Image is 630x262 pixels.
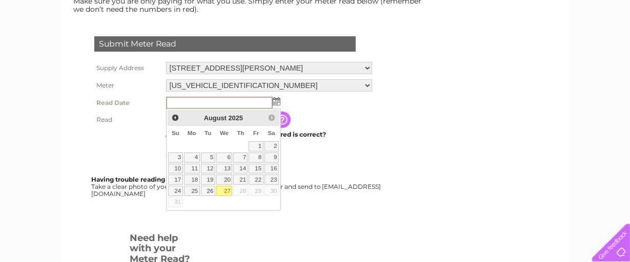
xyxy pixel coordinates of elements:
a: 27 [216,186,233,196]
th: Supply Address [92,59,164,77]
a: 3 [168,152,182,163]
span: Saturday [268,130,275,136]
a: 14 [233,164,248,174]
a: Prev [169,112,181,123]
a: 13 [216,164,233,174]
span: August [204,114,227,122]
th: Meter [92,77,164,94]
a: Water [450,43,469,51]
a: 1 [249,141,263,151]
span: Monday [188,130,196,136]
span: 2025 [229,114,243,122]
a: Contact [562,43,587,51]
span: Tuesday [205,130,211,136]
a: 5 [201,152,215,163]
a: 12 [201,164,215,174]
a: 4 [184,152,200,163]
a: 25 [184,186,200,196]
span: Prev [171,114,179,122]
a: 0333 014 3131 [437,5,507,18]
a: Energy [475,43,498,51]
a: 2 [265,141,279,151]
a: Blog [541,43,556,51]
b: Having trouble reading your meter? [92,176,207,183]
a: 8 [249,152,263,163]
a: 11 [184,164,200,174]
a: Telecoms [504,43,535,51]
a: 26 [201,186,215,196]
div: Take a clear photo of your readings, tell us which supply it's for and send to [EMAIL_ADDRESS][DO... [92,176,383,197]
span: Sunday [172,130,179,136]
img: ... [273,97,280,105]
th: Read [92,112,164,128]
td: Are you sure the read you have entered is correct? [164,128,375,141]
a: 20 [216,174,233,185]
a: 16 [265,164,279,174]
th: Read Date [92,94,164,112]
a: Log out [596,43,620,51]
a: 23 [265,174,279,185]
a: 9 [265,152,279,163]
a: 6 [216,152,233,163]
a: 22 [249,174,263,185]
a: 24 [168,186,182,196]
span: Thursday [237,130,244,136]
a: 21 [233,174,248,185]
a: 19 [201,174,215,185]
span: Friday [253,130,259,136]
a: 7 [233,152,248,163]
a: 10 [168,164,182,174]
a: 18 [184,174,200,185]
div: Clear Business is a trading name of Verastar Limited (registered in [GEOGRAPHIC_DATA] No. 3667643... [73,6,558,50]
a: 15 [249,164,263,174]
input: Information [274,112,293,128]
div: Submit Meter Read [94,36,356,52]
span: Wednesday [220,130,229,136]
a: 17 [168,174,182,185]
img: logo.png [22,27,74,58]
